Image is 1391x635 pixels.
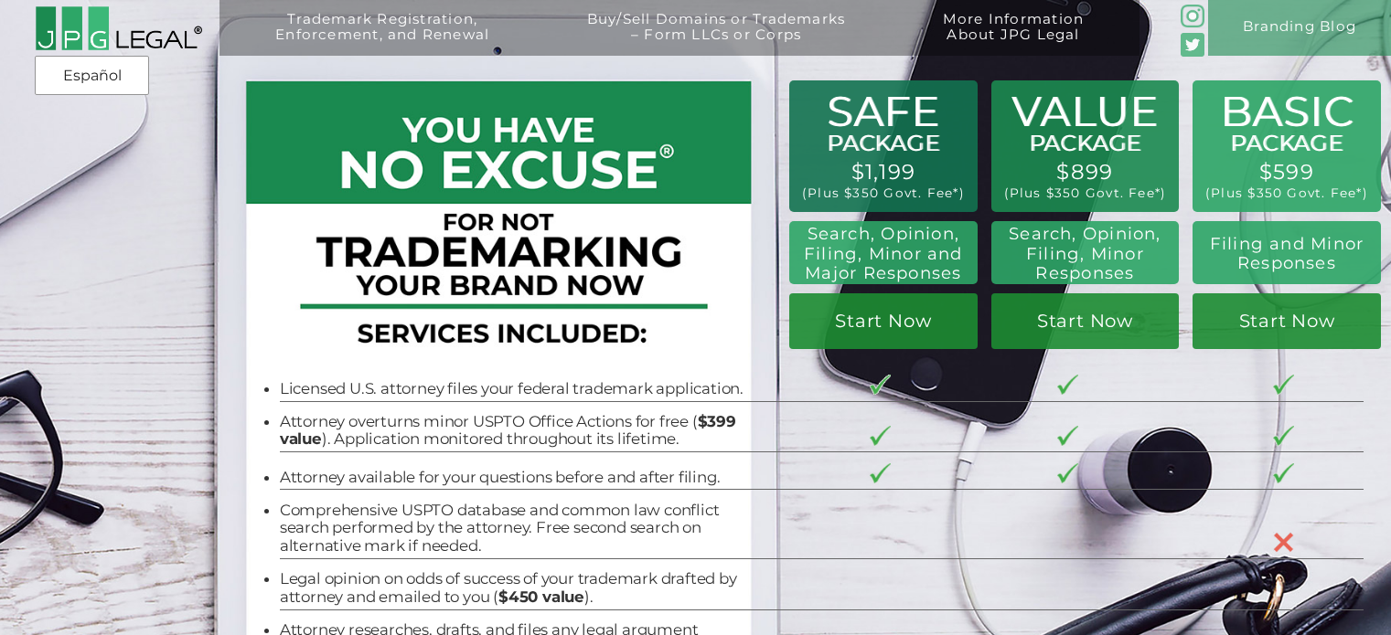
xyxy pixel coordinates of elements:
a: Start Now [789,293,977,348]
li: Attorney available for your questions before and after filing. [280,469,749,487]
a: Start Now [1193,293,1380,348]
img: 2016-logo-black-letters-3-r.png [35,5,202,51]
a: Trademark Registration,Enforcement, and Renewal [234,12,531,68]
a: Buy/Sell Domains or Trademarks– Form LLCs or Corps [545,12,887,68]
li: Comprehensive USPTO database and common law conflict search performed by the attorney. Free secon... [280,502,749,556]
a: More InformationAbout JPG Legal [901,12,1126,68]
img: checkmark-border-3.png [1057,426,1078,446]
li: Legal opinion on odds of success of your trademark drafted by attorney and emailed to you ( ). [280,570,749,607]
img: Twitter_Social_Icon_Rounded_Square_Color-mid-green3-90.png [1181,33,1204,56]
img: checkmark-border-3.png [870,463,891,483]
img: checkmark-border-3.png [1273,426,1294,446]
img: X-30-3.png [1273,532,1294,553]
img: glyph-logo_May2016-green3-90.png [1181,5,1204,27]
img: checkmark-border-3.png [870,375,891,395]
img: checkmark-border-3.png [870,426,891,446]
h2: Search, Opinion, Filing, Minor Responses [1002,224,1168,282]
b: $450 value [498,587,584,606]
li: Attorney overturns minor USPTO Office Actions for free ( ). Application monitored throughout its ... [280,413,749,450]
li: Licensed U.S. attorney files your federal trademark application. [280,380,749,398]
a: Español [40,59,144,92]
h2: Search, Opinion, Filing, Minor and Major Responses [797,224,968,282]
img: checkmark-border-3.png [1273,463,1294,483]
img: checkmark-border-3.png [1057,375,1078,395]
img: checkmark-border-3.png [1057,463,1078,483]
h2: Filing and Minor Responses [1204,234,1369,273]
b: $399 value [280,412,736,449]
a: Start Now [991,293,1179,348]
img: checkmark-border-3.png [1273,375,1294,395]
